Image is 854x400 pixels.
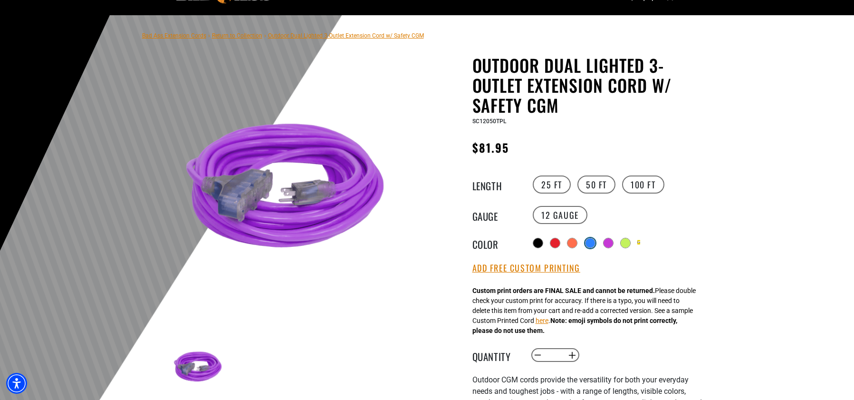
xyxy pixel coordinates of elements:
label: 50 FT [577,176,615,194]
img: purple [170,341,225,396]
label: 25 FT [533,176,571,194]
div: Please double check your custom print for accuracy. If there is a typo, you will need to delete t... [472,286,696,336]
img: purple [170,79,399,309]
div: Accessibility Menu [6,373,27,394]
button: Add Free Custom Printing [472,263,580,273]
span: SC12050TPL [472,118,506,125]
strong: Note: emoji symbols do not print correctly, please do not use them. [472,317,677,334]
nav: breadcrumbs [142,29,424,41]
a: Bad Ass Extension Cords [142,32,206,39]
span: › [264,32,266,39]
span: Outdoor Dual Lighted 3-Outlet Extension Cord w/ Safety CGM [268,32,424,39]
span: $81.95 [472,139,509,156]
button: here [536,316,548,326]
legend: Length [472,178,520,191]
span: › [208,32,210,39]
legend: Color [472,237,520,249]
div: Yellow [637,238,640,247]
label: Quantity [472,349,520,361]
h1: Outdoor Dual Lighted 3-Outlet Extension Cord w/ Safety CGM [472,55,705,115]
label: 100 FT [622,176,664,194]
strong: Custom print orders are FINAL SALE and cannot be returned. [472,287,655,294]
a: Return to Collection [212,32,262,39]
legend: Gauge [472,209,520,221]
label: 12 Gauge [533,206,587,224]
